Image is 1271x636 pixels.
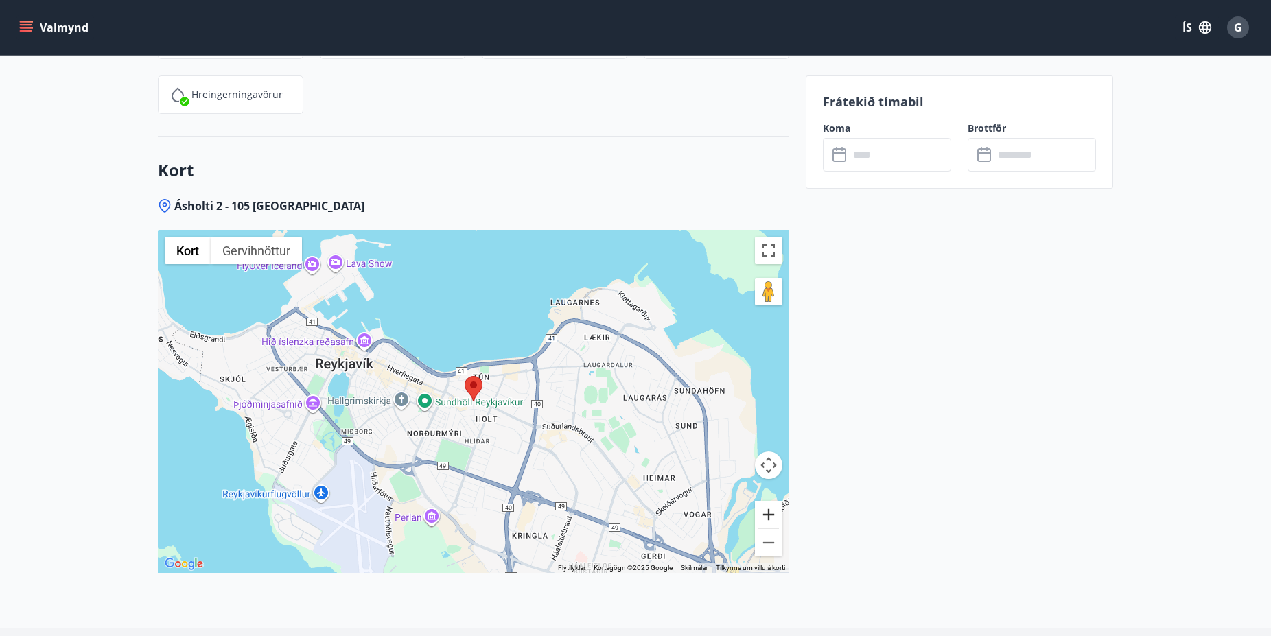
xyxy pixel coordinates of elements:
p: Frátekið tímabil [823,93,1096,110]
button: G [1222,11,1255,44]
button: Myndavélarstýringar korts [755,451,782,479]
span: G [1234,20,1242,35]
span: Ásholti 2 - 105 [GEOGRAPHIC_DATA] [174,198,364,213]
h3: Kort [158,158,789,182]
button: Birta götukort [165,237,211,264]
img: Google [161,555,207,573]
a: Skilmálar (opnast í nýjum flipa) [681,564,708,572]
p: Hreingerningavörur [191,88,283,102]
button: Minnka [755,529,782,556]
button: Stækka [755,501,782,528]
button: Breyta yfirsýn á öllum skjánum [755,237,782,264]
span: Kortagögn ©2025 Google [594,564,673,572]
label: Brottför [968,121,1096,135]
a: Opna þetta svæði í Google-kortum (opnar nýjan glugga) [161,555,207,573]
button: ÍS [1175,15,1219,40]
button: Sýna myndefni úr gervihnetti [211,237,302,264]
button: Dragðu Þránd á kortið til að opna Street View [755,278,782,305]
label: Koma [823,121,951,135]
button: menu [16,15,94,40]
button: Flýtilyklar [558,563,585,573]
a: Tilkynna um villu á korti [716,564,785,572]
img: IEMZxl2UAX2uiPqnGqR2ECYTbkBjM7IGMvKNT7zJ.svg [170,86,186,103]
